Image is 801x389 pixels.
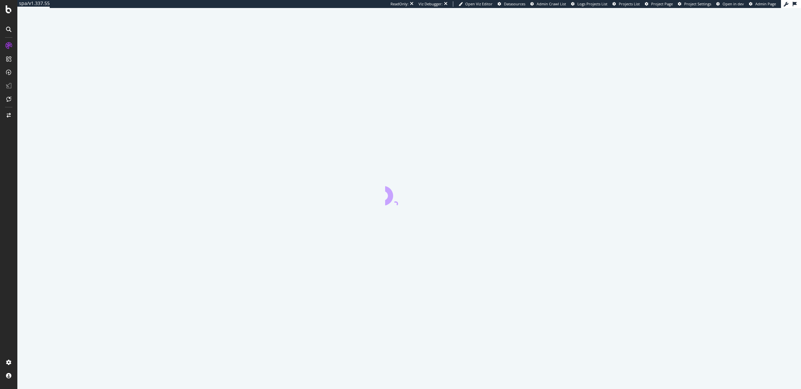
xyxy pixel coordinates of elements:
[390,1,409,7] div: ReadOnly:
[537,1,566,6] span: Admin Crawl List
[530,1,566,7] a: Admin Crawl List
[419,1,443,7] div: Viz Debugger:
[577,1,607,6] span: Logs Projects List
[612,1,640,7] a: Projects List
[723,1,744,6] span: Open in dev
[619,1,640,6] span: Projects List
[651,1,673,6] span: Project Page
[465,1,493,6] span: Open Viz Editor
[684,1,711,6] span: Project Settings
[385,181,433,205] div: animation
[749,1,776,7] a: Admin Page
[755,1,776,6] span: Admin Page
[678,1,711,7] a: Project Settings
[571,1,607,7] a: Logs Projects List
[645,1,673,7] a: Project Page
[504,1,525,6] span: Datasources
[498,1,525,7] a: Datasources
[459,1,493,7] a: Open Viz Editor
[716,1,744,7] a: Open in dev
